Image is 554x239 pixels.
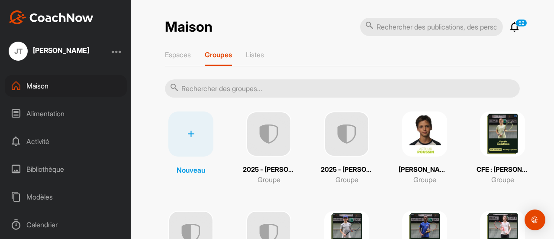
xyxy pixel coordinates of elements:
[477,165,547,174] font: CFE : [PERSON_NAME]
[402,111,447,157] img: square_d9713bb456771b431ee007ca8cbee194.png
[360,18,503,36] input: Rechercher des publications, des personnes ou des espaces...
[165,18,213,35] font: Maison
[14,47,23,56] font: JT
[246,50,264,59] font: Listes
[9,10,93,24] img: CoachNow
[26,220,58,229] font: Calendrier
[399,165,452,174] font: [PERSON_NAME]
[413,175,436,184] font: Groupe
[480,111,525,157] img: square_a451bd9428a9c81fa0c4e51678ac56b7.png
[33,46,89,55] font: [PERSON_NAME]
[321,165,420,174] font: 2025 - [PERSON_NAME] - UC3 B
[335,175,358,184] font: Groupe
[519,20,524,26] font: 52
[177,166,205,174] font: Nouveau
[26,82,48,90] font: Maison
[26,109,64,118] font: Alimentation
[26,165,64,174] font: Bibliothèque
[243,165,343,174] font: 2025 - [PERSON_NAME] - UC3 A
[205,50,232,59] font: Groupes
[26,137,49,146] font: Activité
[525,210,545,230] div: Ouvrir Intercom Messenger
[165,79,520,98] input: Rechercher des groupes...
[324,111,369,157] img: uAAAAAElFTkSuQmCC
[491,175,514,184] font: Groupe
[246,111,291,157] img: uAAAAAElFTkSuQmCC
[26,193,53,201] font: Modèles
[165,50,191,59] font: Espaces
[258,175,280,184] font: Groupe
